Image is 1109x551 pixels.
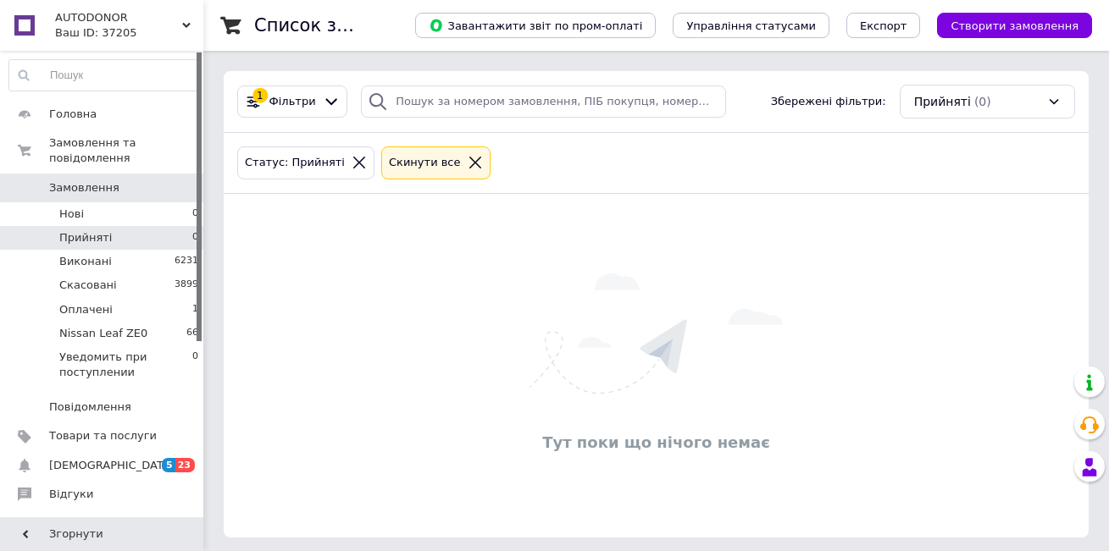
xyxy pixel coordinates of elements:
[429,18,642,33] span: Завантажити звіт по пром-оплаті
[937,13,1092,38] button: Створити замовлення
[175,278,198,293] span: 3899
[162,458,175,472] span: 5
[175,254,198,269] span: 6231
[59,350,192,380] span: Уведомить при поступлении
[59,230,112,245] span: Прийняті
[49,515,95,531] span: Покупці
[55,25,203,41] div: Ваш ID: 37205
[252,87,268,102] div: 1
[59,326,147,341] span: Nissan Leaf ZE0
[59,207,84,222] span: Нові
[920,19,1092,31] a: Створити замовлення
[771,94,886,110] span: Збережені фільтри:
[49,399,131,415] span: Повідомлення
[232,432,1080,453] div: Тут поки що нічого немає
[914,93,971,110] span: Прийняті
[55,10,182,25] span: AUTODONOR
[59,302,113,317] span: Оплачені
[241,154,348,172] div: Статус: Прийняті
[59,278,117,293] span: Скасовані
[951,19,1079,32] span: Створити замовлення
[49,428,157,444] span: Товари та послуги
[192,230,198,245] span: 0
[415,13,656,38] button: Завантажити звіт по пром-оплаті
[385,154,464,172] div: Cкинути все
[686,19,816,32] span: Управління статусами
[59,254,112,269] span: Виконані
[860,19,907,32] span: Експорт
[49,180,119,196] span: Замовлення
[175,458,195,472] span: 23
[269,94,316,110] span: Фільтри
[49,487,93,502] span: Відгуки
[192,207,198,222] span: 0
[254,15,426,36] h1: Список замовлень
[846,13,921,38] button: Експорт
[192,302,198,317] span: 1
[361,85,726,118] input: Пошук за номером замовлення, ПІБ покупця, номером телефону, Email, номером накладної
[49,458,175,473] span: [DEMOGRAPHIC_DATA]
[192,350,198,380] span: 0
[49,135,203,166] span: Замовлення та повідомлення
[974,95,991,108] span: (0)
[49,107,97,122] span: Головна
[186,326,198,341] span: 66
[9,60,199,91] input: Пошук
[673,13,829,38] button: Управління статусами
